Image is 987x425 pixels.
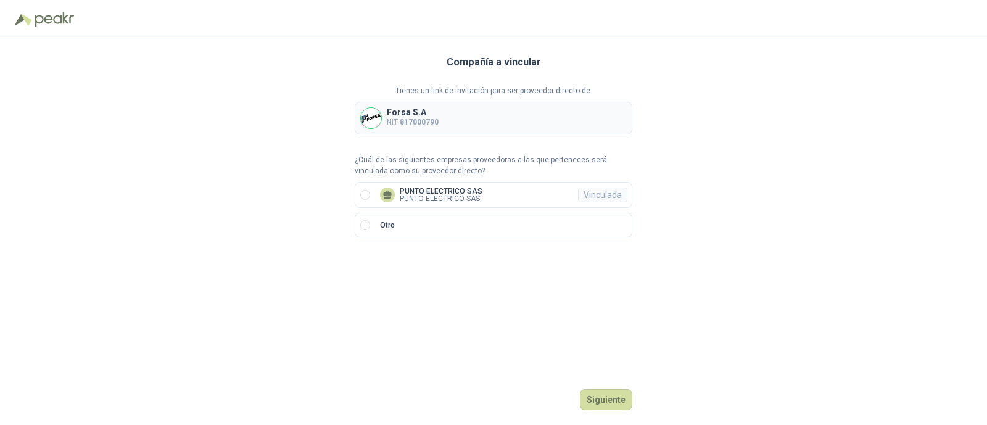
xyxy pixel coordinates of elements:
[387,117,439,128] p: NIT
[447,54,541,70] h3: Compañía a vincular
[380,220,395,231] p: Otro
[35,12,74,27] img: Peakr
[580,389,632,410] button: Siguiente
[400,188,482,195] p: PUNTO ELECTRICO SAS
[387,108,439,117] p: Forsa S.A
[400,195,482,202] p: PUNTO ELECTRICO SAS
[578,188,627,202] div: Vinculada
[355,85,632,97] p: Tienes un link de invitación para ser proveedor directo de:
[15,14,32,26] img: Logo
[361,108,381,128] img: Company Logo
[400,118,439,126] b: 817000790
[355,154,632,178] p: ¿Cuál de las siguientes empresas proveedoras a las que perteneces será vinculada como su proveedo...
